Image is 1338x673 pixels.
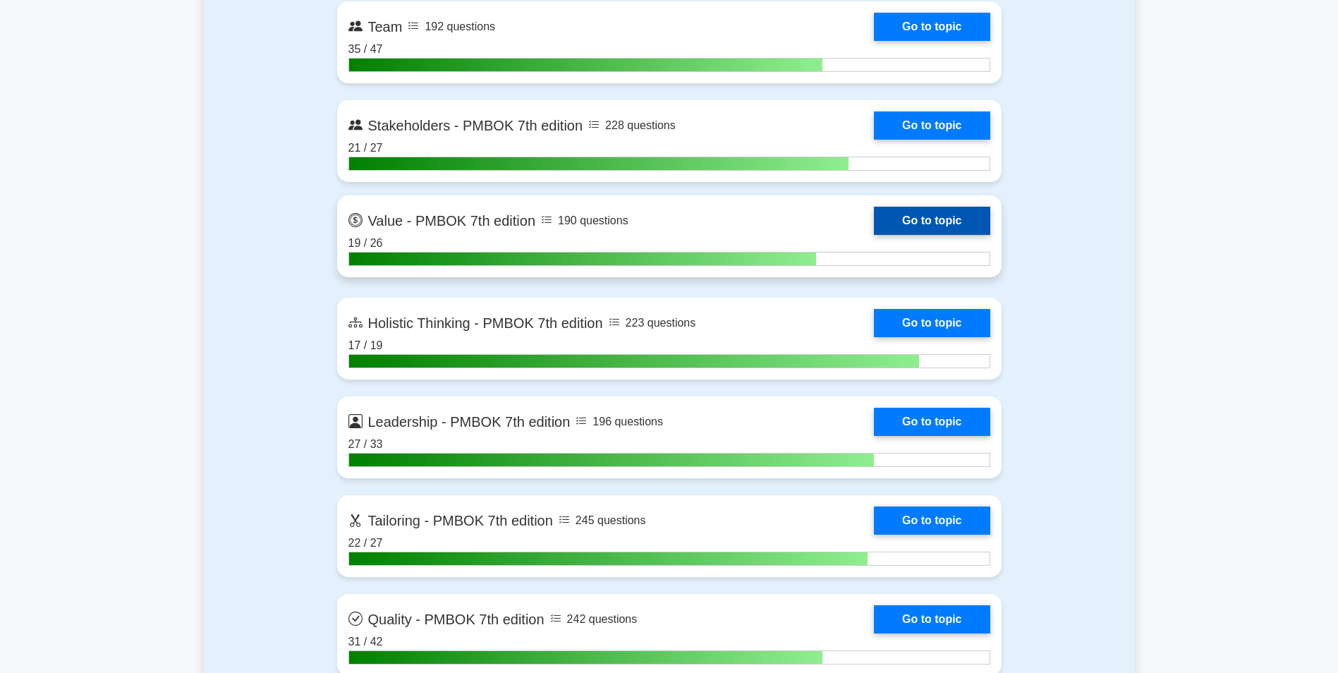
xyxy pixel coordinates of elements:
[874,408,990,436] a: Go to topic
[874,207,990,235] a: Go to topic
[874,507,990,535] a: Go to topic
[874,605,990,633] a: Go to topic
[874,111,990,140] a: Go to topic
[874,309,990,337] a: Go to topic
[874,13,990,41] a: Go to topic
